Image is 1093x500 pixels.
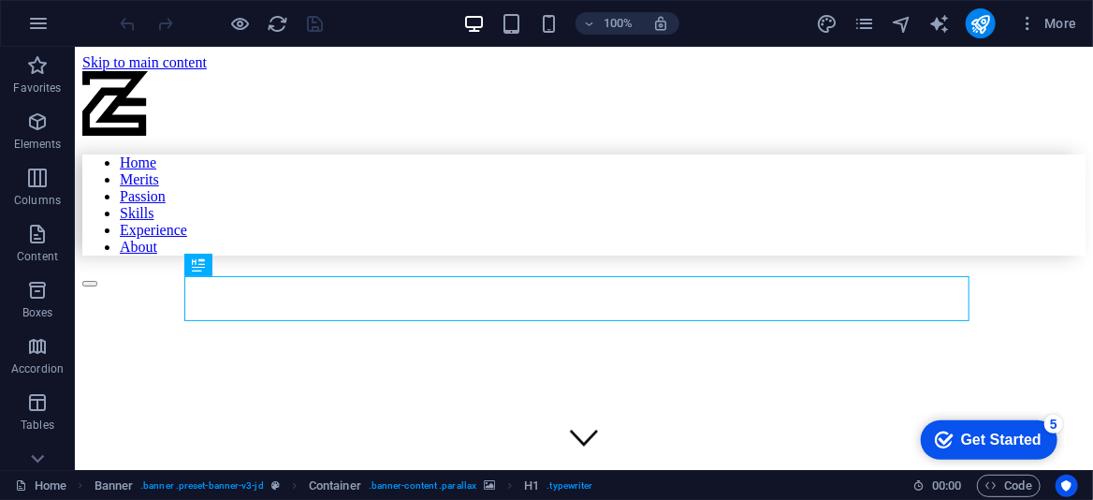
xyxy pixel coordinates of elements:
[95,475,593,497] nav: breadcrumb
[369,475,476,497] span: . banner-content .parallax
[309,475,361,497] span: Click to select. Double-click to edit
[13,81,61,96] p: Favorites
[14,137,62,152] p: Elements
[140,475,264,497] span: . banner .preset-banner-v3-jd
[271,480,280,491] i: This element is a customizable preset
[977,475,1041,497] button: Code
[75,47,1093,470] iframe: To enrich screen reader interactions, please activate Accessibility in Grammarly extension settings
[547,475,593,497] span: . typewriter
[1056,475,1078,497] button: Usercentrics
[912,475,962,497] h6: Session time
[17,249,58,264] p: Content
[985,475,1032,497] span: Code
[484,480,495,491] i: This element contains a background
[1011,8,1085,38] button: More
[906,411,1065,467] iframe: To enrich screen reader interactions, please activate Accessibility in Grammarly extension settings
[95,475,134,497] span: Click to select. Double-click to edit
[1018,14,1077,33] span: More
[11,361,64,376] p: Accordion
[524,475,539,497] span: Click to select. Double-click to edit
[14,193,61,208] p: Columns
[22,305,53,320] p: Boxes
[932,475,961,497] span: 00 00
[15,475,66,497] a: Click to cancel selection. Double-click to open Pages
[945,478,948,493] span: :
[21,418,54,433] p: Tables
